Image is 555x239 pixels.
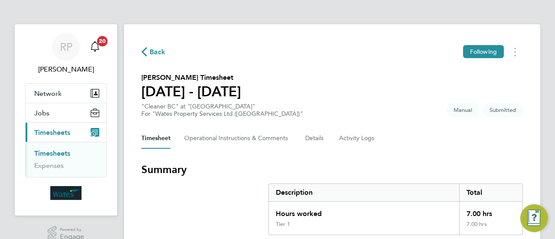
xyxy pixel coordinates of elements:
button: Timesheet [141,128,170,149]
button: Engage Resource Center [520,204,548,232]
span: Following [470,48,497,56]
h1: [DATE] - [DATE] [141,83,241,100]
span: Timesheets [34,128,70,137]
a: Go to home page [25,186,107,200]
span: Network [34,89,62,98]
div: Description [269,184,459,201]
div: For "Wates Property Services Ltd ([GEOGRAPHIC_DATA])" [141,110,303,118]
button: Following [463,45,504,58]
span: Powered by [60,226,84,233]
h2: [PERSON_NAME] Timesheet [141,72,241,83]
button: Timesheets [26,123,106,142]
span: Richard Patterson [25,64,107,75]
span: Jobs [34,109,49,117]
span: 20 [97,36,108,46]
button: Jobs [26,103,106,122]
span: This timesheet was manually created. [447,103,479,117]
div: Tier 1 [276,221,290,228]
button: Timesheets Menu [507,45,523,59]
div: 7.00 hrs [459,202,522,221]
div: Timesheets [26,142,106,177]
button: Activity Logs [339,128,375,149]
h3: Summary [141,163,523,177]
a: 20 [86,33,104,61]
a: Timesheets [34,149,70,157]
button: Details [305,128,325,149]
button: Network [26,84,106,103]
div: Total [459,184,522,201]
div: 7.00 hrs [459,221,522,235]
button: Back [141,46,166,57]
div: "Cleaner BC" at "[GEOGRAPHIC_DATA]" [141,103,303,118]
a: Expenses [34,161,64,170]
div: Summary [268,183,523,235]
button: Operational Instructions & Comments [184,128,291,149]
span: This timesheet is Submitted. [483,103,523,117]
nav: Main navigation [15,24,117,216]
img: wates-logo-retina.png [50,186,82,200]
span: Back [150,47,166,57]
div: Hours worked [269,202,459,221]
a: RP[PERSON_NAME] [25,33,107,75]
span: RP [60,41,72,52]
